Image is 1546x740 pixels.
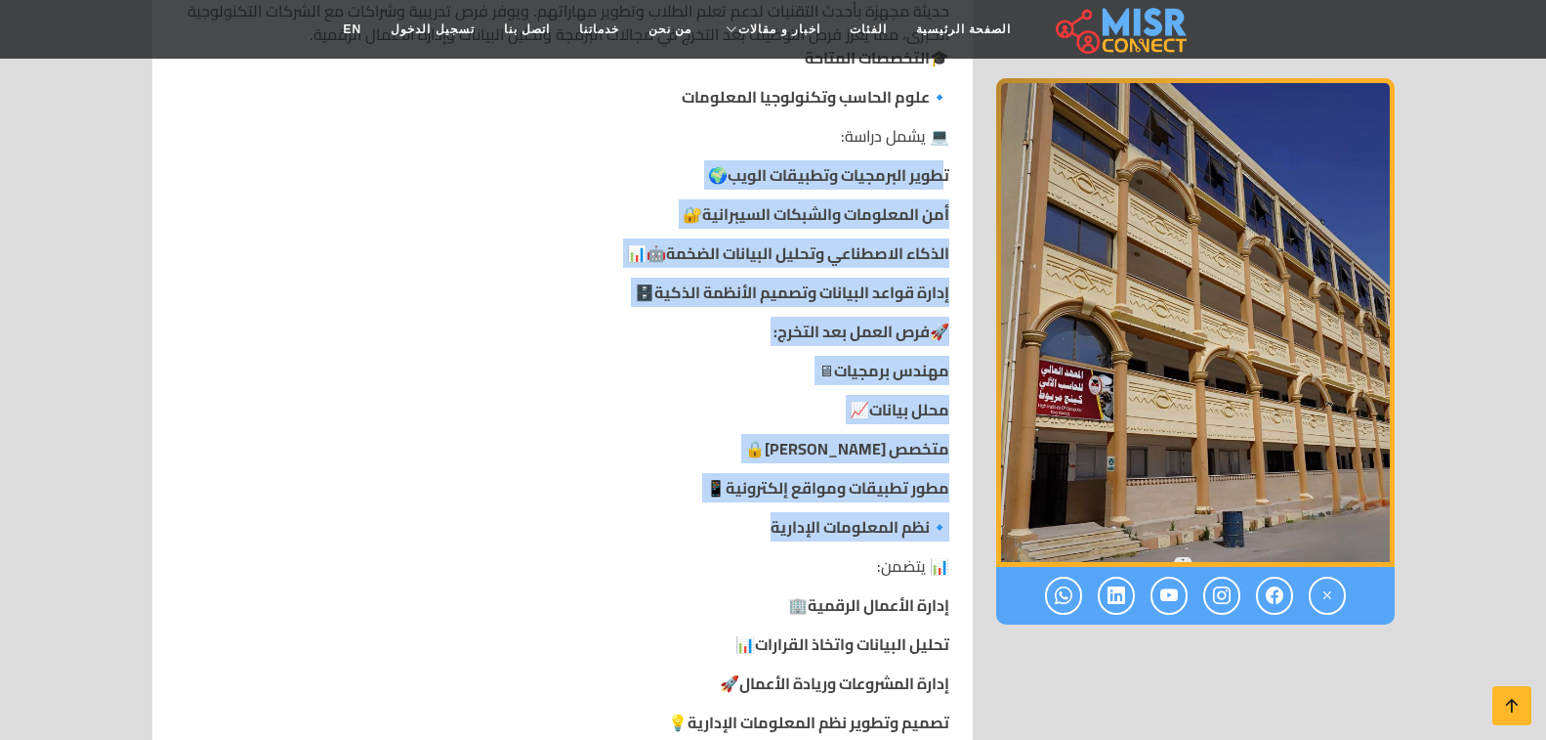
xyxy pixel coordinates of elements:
img: المعهد العالي للحاسب الآلي بكنج مريوط – الإسكندرية [996,78,1395,567]
p: 🔐 [176,202,949,226]
strong: متخصص [PERSON_NAME] [765,434,949,463]
p: 🖥 [176,359,949,382]
p: 🏢 [176,593,949,617]
img: main.misr_connect [1056,5,1187,54]
p: 🌍 [176,163,949,187]
strong: علوم الحاسب وتكنولوجيا المعلومات [682,82,930,111]
strong: إدارة الأعمال الرقمية [808,590,949,620]
strong: تحليل البيانات واتخاذ القرارات [755,630,949,659]
strong: مطور تطبيقات ومواقع إلكترونية [726,473,949,502]
p: 📈 [176,398,949,421]
p: 🚀 [176,320,949,343]
a: اتصل بنا [489,11,564,48]
strong: إدارة المشروعات وريادة الأعمال [739,669,949,698]
strong: الذكاء الاصطناعي وتحليل البيانات الضخمة [666,239,949,268]
a: الفئات [835,11,901,48]
a: اخبار و مقالات [706,11,835,48]
p: 📱 [176,476,949,500]
strong: فرص العمل بعد التخرج: [773,317,930,346]
a: من نحن [634,11,706,48]
strong: أمن المعلومات والشبكات السيبرانية [702,199,949,229]
p: 🚀 [176,672,949,695]
p: 🤖📊 [176,241,949,265]
strong: مهندس برمجيات [834,356,949,385]
a: خدماتنا [564,11,634,48]
p: 📊 يتضمن: [176,554,949,578]
strong: تصميم وتطوير نظم المعلومات الإدارية [688,708,949,737]
a: الصفحة الرئيسية [901,11,1025,48]
p: 🔹 [176,85,949,109]
p: 💡 [176,711,949,734]
p: 🔹 [176,515,949,539]
p: 🔒 [176,437,949,460]
p: 💻 يشمل دراسة: [176,124,949,148]
strong: إدارة قواعد البيانات وتصميم الأنظمة الذكية [654,278,949,307]
p: 📊 [176,632,949,656]
span: اخبار و مقالات [738,21,820,38]
strong: محلل بيانات [869,395,949,424]
div: 1 / 1 [996,78,1395,567]
strong: نظم المعلومات الإدارية [771,512,930,542]
a: EN [329,11,377,48]
a: تسجيل الدخول [376,11,488,48]
strong: تطوير البرمجيات وتطبيقات الويب [728,160,949,190]
p: 🗄️ [176,281,949,304]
